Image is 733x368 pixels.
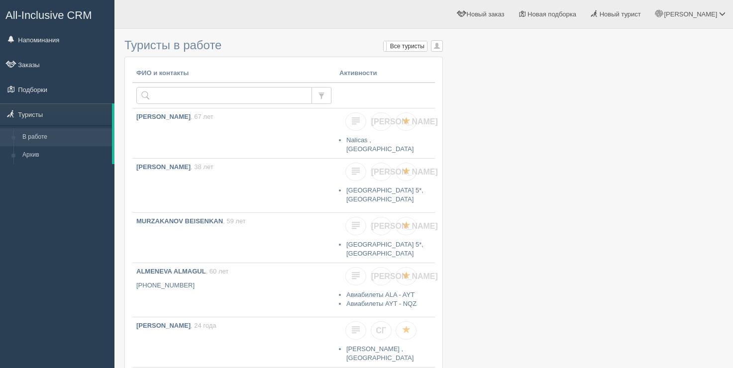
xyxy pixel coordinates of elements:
th: Активности [335,65,435,83]
span: [PERSON_NAME] [371,222,438,230]
span: [PERSON_NAME] [371,168,438,176]
label: Все туристы [384,41,427,51]
span: , 38 лет [191,163,213,171]
a: [PERSON_NAME], 67 лет [132,108,335,153]
a: Авиабилеты ALA - AYT [346,291,415,298]
a: Архив [18,146,112,164]
b: [PERSON_NAME] [136,322,191,329]
span: Новый турист [600,10,641,18]
a: [GEOGRAPHIC_DATA] 5*, [GEOGRAPHIC_DATA] [346,241,423,258]
span: , 59 лет [223,217,246,225]
a: В работе [18,128,112,146]
b: ALMENEVA ALMAGUL [136,268,206,275]
span: , 24 года [191,322,216,329]
span: [PERSON_NAME] [371,272,438,280]
span: , 67 лет [191,113,213,120]
a: [PERSON_NAME] [371,112,392,131]
a: [PERSON_NAME], 24 года [132,317,335,362]
span: [PERSON_NAME] [371,117,438,126]
th: ФИО и контакты [132,65,335,83]
b: [PERSON_NAME] [136,113,191,120]
a: [GEOGRAPHIC_DATA] 5*, [GEOGRAPHIC_DATA] [346,186,423,203]
a: [PERSON_NAME] [371,267,392,285]
span: [PERSON_NAME] [664,10,717,18]
a: [PERSON_NAME] [371,217,392,235]
input: Поиск по ФИО, паспорту или контактам [136,87,312,104]
a: СГ [371,321,392,340]
a: [PERSON_NAME] [371,163,392,181]
a: [PERSON_NAME], 38 лет [132,159,335,212]
a: [PERSON_NAME] , [GEOGRAPHIC_DATA] [346,345,414,362]
b: [PERSON_NAME] [136,163,191,171]
span: All-Inclusive CRM [5,9,92,21]
span: Новая подборка [527,10,576,18]
a: MURZAKANOV BEISENKAN, 59 лет [132,213,335,258]
a: All-Inclusive CRM [0,0,114,28]
span: , 60 лет [206,268,229,275]
span: СГ [376,326,386,335]
a: Nalicas , [GEOGRAPHIC_DATA] [346,136,414,153]
p: [PHONE_NUMBER] [136,281,331,290]
b: MURZAKANOV BEISENKAN [136,217,223,225]
a: Авиабилеты AYT - NQZ [346,300,417,307]
span: Туристы в работе [124,38,221,52]
span: Новый заказ [467,10,505,18]
a: ALMENEVA ALMAGUL, 60 лет [PHONE_NUMBER] [132,263,335,317]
